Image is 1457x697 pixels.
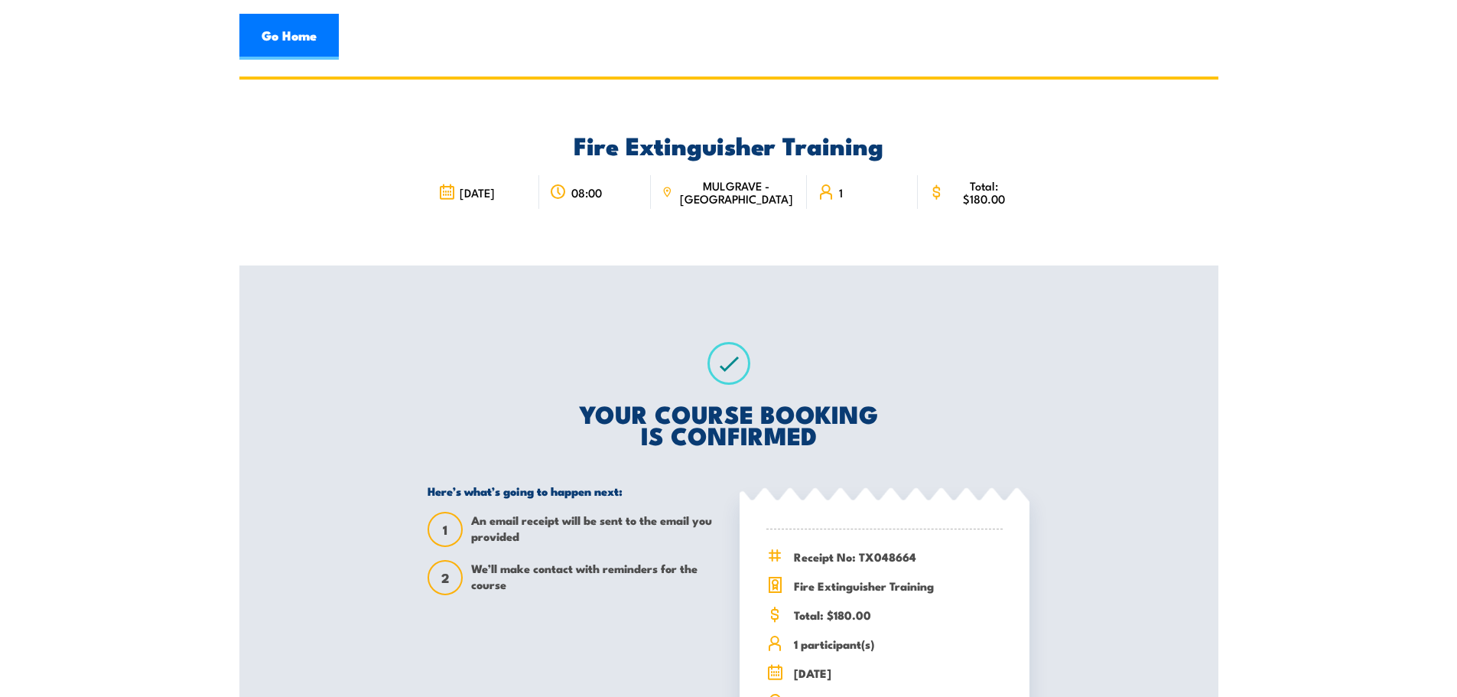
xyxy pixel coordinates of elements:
span: We’ll make contact with reminders for the course [471,560,717,595]
span: Total: $180.00 [794,606,1003,624]
span: [DATE] [794,664,1003,682]
span: Fire Extinguisher Training [794,577,1003,594]
span: MULGRAVE - [GEOGRAPHIC_DATA] [677,179,796,205]
h2: YOUR COURSE BOOKING IS CONFIRMED [428,402,1029,445]
a: Go Home [239,14,339,60]
span: An email receipt will be sent to the email you provided [471,512,717,547]
span: [DATE] [460,186,495,199]
span: Receipt No: TX048664 [794,548,1003,565]
span: 1 [429,522,461,538]
span: Total: $180.00 [949,179,1019,205]
span: 08:00 [571,186,602,199]
span: 2 [429,570,461,586]
h5: Here’s what’s going to happen next: [428,484,717,498]
span: 1 participant(s) [794,635,1003,653]
h2: Fire Extinguisher Training [428,134,1029,155]
span: 1 [839,186,843,199]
